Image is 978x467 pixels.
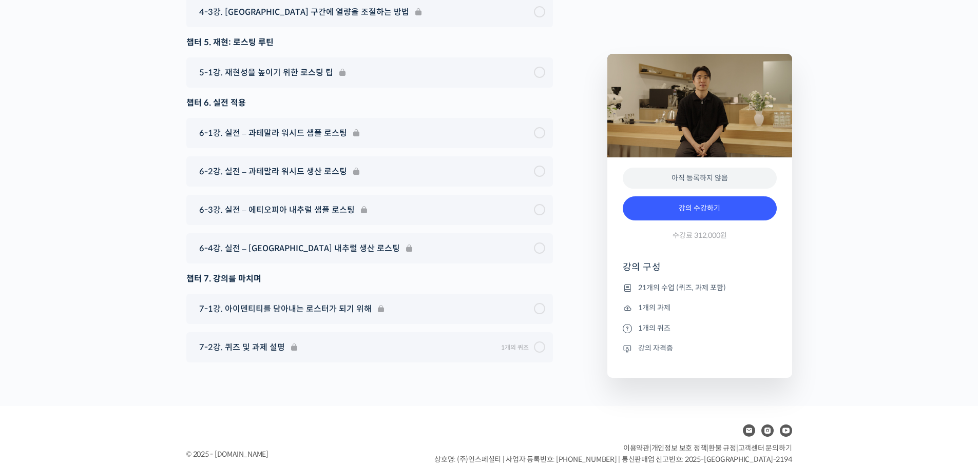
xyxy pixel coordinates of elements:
div: © 2025 - [DOMAIN_NAME] [186,448,409,461]
a: 환불 규정 [708,443,736,453]
li: 1개의 퀴즈 [623,322,777,334]
div: 아직 등록하지 않음 [623,168,777,189]
div: 챕터 5. 재현: 로스팅 루틴 [186,35,553,49]
span: 설정 [159,340,171,349]
div: 챕터 6. 실전 적용 [186,96,553,110]
a: 개인정보 보호 정책 [651,443,707,453]
div: 챕터 7. 강의를 마치며 [186,272,553,286]
a: 설정 [132,325,197,351]
li: 21개의 수업 (퀴즈, 과제 포함) [623,281,777,294]
a: 대화 [68,325,132,351]
li: 1개의 과제 [623,302,777,314]
span: 수강료 312,000원 [673,231,727,240]
a: 강의 수강하기 [623,196,777,221]
li: 강의 자격증 [623,342,777,354]
a: 홈 [3,325,68,351]
h4: 강의 구성 [623,261,777,281]
a: 이용약관 [623,443,649,453]
span: 대화 [94,341,106,349]
span: 고객센터 문의하기 [738,443,792,453]
span: 홈 [32,340,39,349]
